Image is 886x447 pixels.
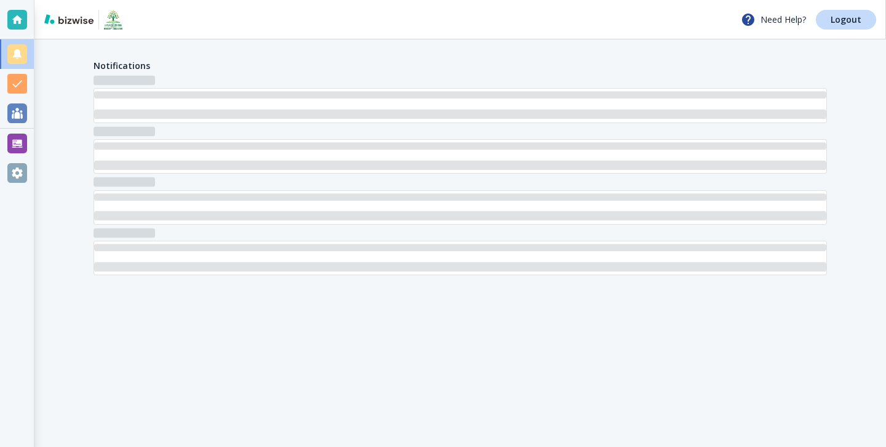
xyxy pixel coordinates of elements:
[831,15,861,24] p: Logout
[816,10,876,30] a: Logout
[44,14,94,24] img: bizwise
[104,10,122,30] img: JJ Planter & Middle Mission Writing & Consulting
[741,12,806,27] p: Need Help?
[94,59,150,72] h4: Notifications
